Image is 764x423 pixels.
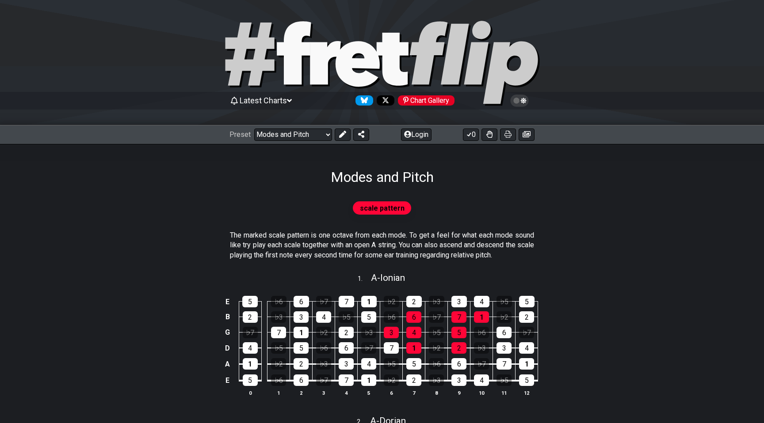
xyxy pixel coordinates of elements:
div: ♭2 [271,358,286,370]
div: 4 [316,311,331,323]
div: 5 [406,358,421,370]
select: Preset [254,128,332,141]
div: ♭3 [271,311,286,323]
th: 8 [425,388,448,397]
span: scale pattern [360,202,405,215]
div: 7 [384,342,399,354]
td: E [222,294,233,310]
div: ♭5 [271,342,286,354]
div: 2 [451,342,466,354]
div: ♭6 [474,327,489,338]
th: 10 [470,388,493,397]
div: 6 [294,374,309,386]
button: Toggle Dexterity for all fretkits [481,128,497,141]
div: 1 [519,358,534,370]
td: D [222,340,233,356]
div: 3 [451,296,467,307]
div: 5 [519,374,534,386]
a: #fretflip at Pinterest [394,95,455,106]
div: 2 [243,311,258,323]
div: ♭7 [361,342,376,354]
th: 0 [239,388,261,397]
th: 4 [335,388,358,397]
th: 3 [313,388,335,397]
div: ♭7 [243,327,258,338]
div: ♭6 [429,358,444,370]
div: 7 [339,296,354,307]
div: ♭3 [316,358,331,370]
span: Toggle light / dark theme [515,97,525,105]
div: 2 [406,374,421,386]
div: ♭5 [339,311,354,323]
div: 4 [519,342,534,354]
th: 2 [290,388,313,397]
div: 5 [361,311,376,323]
div: ♭6 [384,311,399,323]
div: ♭7 [316,374,331,386]
div: ♭7 [474,358,489,370]
div: ♭2 [316,327,331,338]
div: ♭6 [271,374,286,386]
div: 2 [406,296,422,307]
span: Latest Charts [240,96,287,105]
div: 3 [497,342,512,354]
div: 4 [474,374,489,386]
div: ♭7 [519,327,534,338]
button: 0 [463,128,479,141]
button: Create image [519,128,535,141]
a: Follow #fretflip at Bluesky [352,95,373,106]
td: G [222,325,233,340]
th: 12 [516,388,538,397]
button: Share Preset [353,128,369,141]
th: 11 [493,388,516,397]
div: 7 [451,311,466,323]
th: 5 [358,388,380,397]
div: 6 [497,327,512,338]
div: ♭2 [429,342,444,354]
div: 5 [242,296,258,307]
div: ♭2 [497,311,512,323]
th: 1 [267,388,290,397]
div: ♭3 [361,327,376,338]
div: 2 [339,327,354,338]
div: 1 [243,358,258,370]
div: 1 [361,296,377,307]
div: ♭5 [497,374,512,386]
a: Follow #fretflip at X [373,95,394,106]
div: ♭3 [474,342,489,354]
th: 6 [380,388,403,397]
div: ♭3 [429,296,444,307]
th: 7 [403,388,425,397]
div: 1 [294,327,309,338]
button: Edit Preset [335,128,351,141]
div: 5 [519,296,535,307]
div: 7 [497,358,512,370]
span: Preset [229,130,251,139]
td: A [222,356,233,372]
div: 7 [339,374,354,386]
div: 6 [406,311,421,323]
h1: Modes and Pitch [331,169,434,185]
div: ♭7 [316,296,332,307]
td: E [222,372,233,389]
div: 5 [294,342,309,354]
div: 1 [361,374,376,386]
div: 5 [243,374,258,386]
div: 5 [451,327,466,338]
span: 1 . [358,274,371,284]
div: ♭5 [497,296,512,307]
div: 4 [361,358,376,370]
div: 3 [451,374,466,386]
div: ♭3 [429,374,444,386]
button: Print [500,128,516,141]
div: ♭6 [271,296,286,307]
button: Login [401,128,432,141]
div: 6 [294,296,309,307]
div: ♭5 [429,327,444,338]
div: 3 [339,358,354,370]
p: The marked scale pattern is one octave from each mode. To get a feel for what each mode sound lik... [230,230,534,260]
div: 3 [384,327,399,338]
div: 4 [406,327,421,338]
div: 4 [243,342,258,354]
span: A - Ionian [371,272,405,283]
